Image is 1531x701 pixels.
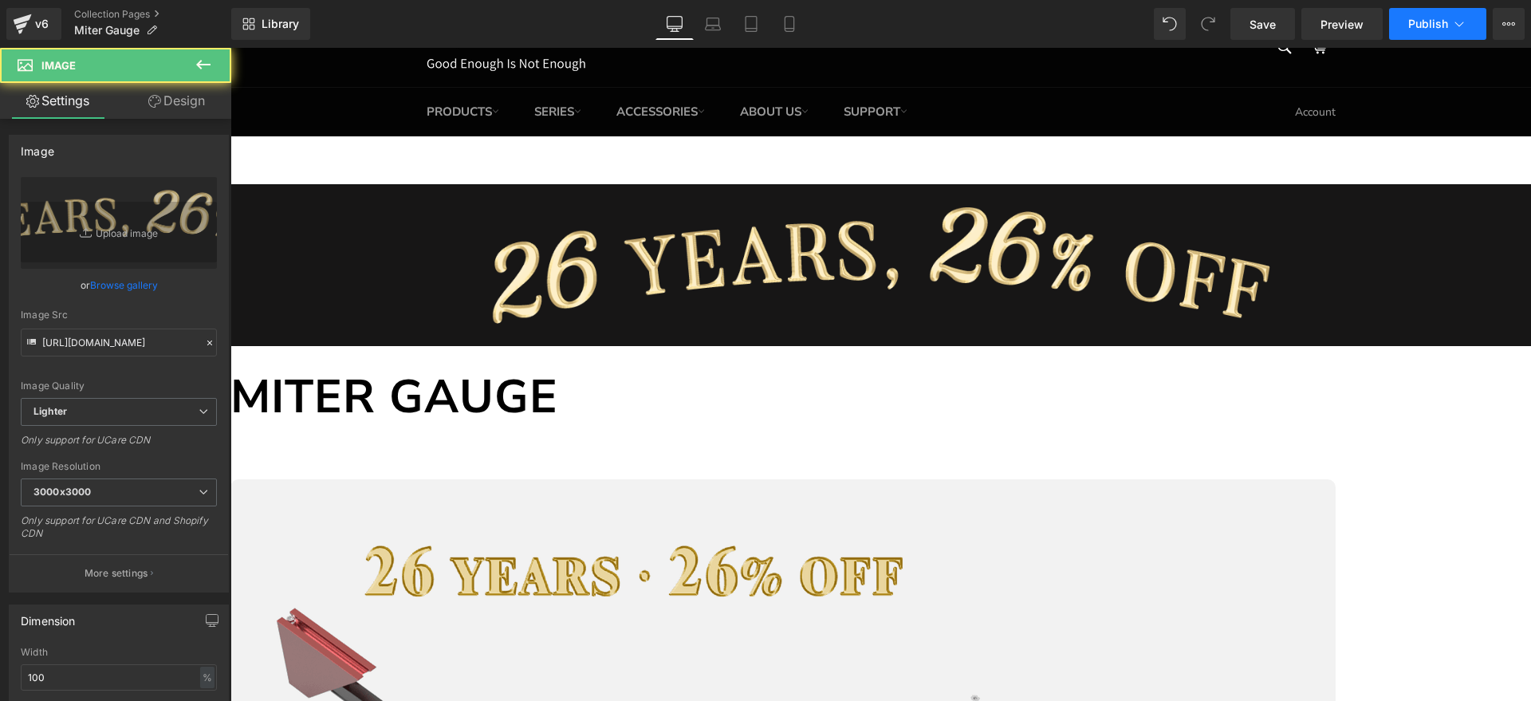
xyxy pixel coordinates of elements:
button: More [1493,8,1525,40]
span: Preview [1320,16,1364,33]
span: Image [41,59,76,72]
a: Desktop [655,8,694,40]
div: Width [21,647,217,658]
a: PRODUCTS [180,40,285,89]
span: Save [1250,16,1276,33]
a: ACCESSORIES [370,40,490,89]
a: Preview [1301,8,1383,40]
div: Dimension [21,605,76,628]
p: More settings [85,566,148,581]
a: Collection Pages [74,8,231,21]
a: SERIES [288,40,367,89]
input: Link [21,329,217,356]
span: Publish [1408,18,1448,30]
div: v6 [32,14,52,34]
b: Lighter [33,405,67,417]
a: Laptop [694,8,732,40]
button: Undo [1154,8,1186,40]
button: More settings [10,554,228,592]
a: ABOUT US [494,40,594,89]
span: Miter Gauge [74,24,140,37]
a: New Library [231,8,310,40]
div: % [200,667,214,688]
button: Publish [1389,8,1486,40]
a: v6 [6,8,61,40]
a: Design [119,83,234,119]
button: Redo [1192,8,1224,40]
a: Account [1057,41,1113,88]
div: Only support for UCare CDN [21,434,217,457]
b: 3000x3000 [33,486,91,498]
a: Mobile [770,8,809,40]
div: or [21,277,217,293]
a: SUPPORT [597,40,693,89]
div: Only support for UCare CDN and Shopify CDN [21,514,217,550]
div: Image Src [21,309,217,321]
input: auto [21,664,217,691]
a: Browse gallery [90,271,158,299]
a: Tablet [732,8,770,40]
div: Image Quality [21,380,217,392]
div: Image Resolution [21,461,217,472]
div: Image [21,136,54,158]
span: Library [262,17,299,31]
